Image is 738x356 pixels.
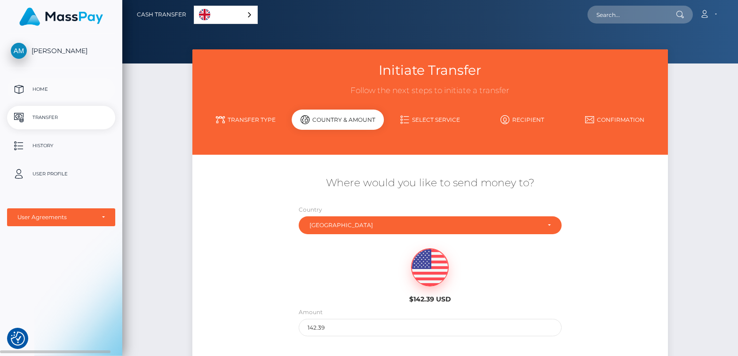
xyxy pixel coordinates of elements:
[17,214,95,221] div: User Agreements
[194,6,257,24] a: English
[11,82,111,96] p: Home
[194,6,258,24] div: Language
[7,106,115,129] a: Transfer
[194,6,258,24] aside: Language selected: English
[199,61,661,79] h3: Initiate Transfer
[7,78,115,101] a: Home
[137,5,186,24] a: Cash Transfer
[19,8,103,26] img: MassPay
[7,208,115,226] button: User Agreements
[11,111,111,125] p: Transfer
[7,134,115,158] a: History
[384,111,476,128] a: Select Service
[199,176,661,190] h5: Where would you like to send money to?
[309,222,540,229] div: [GEOGRAPHIC_DATA]
[476,111,569,128] a: Recipient
[11,139,111,153] p: History
[11,332,25,346] img: Revisit consent button
[587,6,676,24] input: Search...
[292,110,384,130] div: Country & Amount
[299,308,323,316] label: Amount
[11,332,25,346] button: Consent Preferences
[569,111,661,128] a: Confirmation
[299,216,562,234] button: Russia
[292,111,384,136] a: Country & Amount
[11,167,111,181] p: User Profile
[7,47,115,55] span: [PERSON_NAME]
[299,319,562,336] input: Amount to send in USD (Maximum: 142.39)
[371,295,489,303] h6: $142.39 USD
[199,85,661,96] h3: Follow the next steps to initiate a transfer
[7,162,115,186] a: User Profile
[199,111,292,128] a: Transfer Type
[299,206,322,214] label: Country
[412,249,448,286] img: USD.png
